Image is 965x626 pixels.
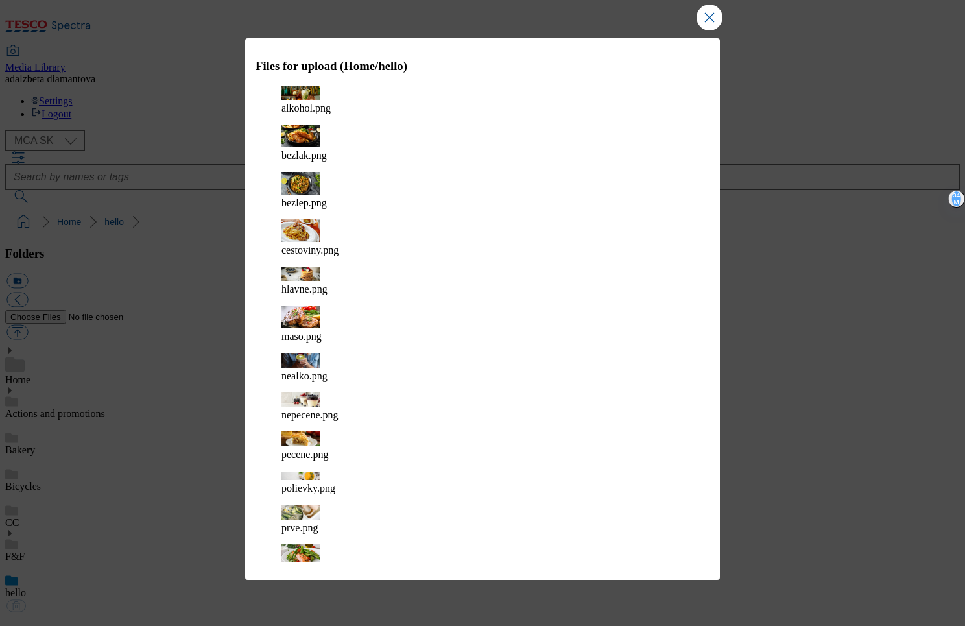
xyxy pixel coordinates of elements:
[281,483,684,494] figcaption: polievky.png
[281,172,320,195] img: preview
[281,522,684,534] figcaption: prve.png
[281,197,684,209] figcaption: bezlep.png
[281,392,320,407] img: preview
[281,370,684,382] figcaption: nealko.png
[281,544,320,567] img: preview
[281,353,320,368] img: preview
[281,431,320,446] img: preview
[245,38,720,580] div: Modal
[281,505,320,520] img: preview
[281,150,684,162] figcaption: bezlak.png
[281,472,320,480] img: preview
[256,59,709,73] h3: Files for upload (Home/hello)
[281,283,684,295] figcaption: hlavne.png
[281,331,684,343] figcaption: maso.png
[281,306,320,328] img: preview
[697,5,722,30] button: Close Modal
[281,409,684,421] figcaption: nepecene.png
[281,102,684,114] figcaption: alkohol.png
[281,267,320,282] img: preview
[281,86,320,101] img: preview
[281,219,320,242] img: preview
[281,449,684,461] figcaption: pecene.png
[281,245,684,256] figcaption: cestoviny.png
[281,125,320,147] img: preview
